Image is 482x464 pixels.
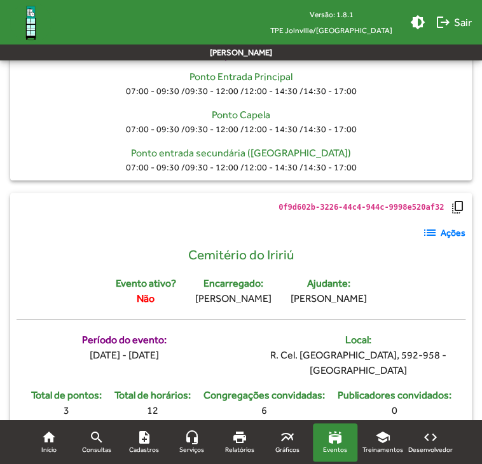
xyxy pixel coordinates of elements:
span: 07:00 - 09:30 / [126,161,185,174]
a: Gráficos [265,423,310,461]
span: Eventos [323,445,347,455]
a: Início [27,423,71,461]
div: 0 [338,403,451,418]
div: Encarregado: [195,276,272,291]
mat-icon: brightness_medium [410,15,425,30]
mat-icon: school [375,430,390,445]
div: [PERSON_NAME] [291,291,367,306]
mat-icon: note_add [137,430,152,445]
mat-icon: list [422,225,437,240]
mat-icon: multiline_chart [280,430,295,445]
a: Treinamentos [361,423,405,461]
a: Eventos [313,423,357,461]
span: 14:30 - 17:00 [303,123,357,136]
mat-icon: stadium [327,430,343,445]
div: 6 [203,403,325,418]
span: Cemitério do Iririú [188,245,294,266]
span: Gráficos [275,445,300,455]
div: Ponto Entrada Principal [126,69,357,85]
a: Serviços [170,423,214,461]
button: Sair [430,11,477,34]
a: Cadastros [122,423,167,461]
span: Sair [436,11,472,34]
div: Total de horários: [114,388,191,403]
a: Relatórios [217,423,262,461]
span: 09:30 - 12:00 / [185,161,244,174]
span: 09:30 - 12:00 / [185,123,244,136]
span: Relatórios [225,445,254,455]
div: Versão: 1.8.1 [260,6,403,22]
mat-icon: headset_mic [184,430,200,445]
mat-icon: home [41,430,57,445]
div: Ponto entrada secundária ([GEOGRAPHIC_DATA]) [126,146,357,161]
span: 14:30 - 17:00 [303,85,357,98]
span: Treinamentos [362,445,403,455]
span: 07:00 - 09:30 / [126,85,185,98]
div: [PERSON_NAME] [195,291,272,306]
span: 12:00 - 14:30 / [244,123,303,136]
span: Consultas [82,445,111,455]
div: Local: [345,332,371,348]
span: 12:00 - 14:30 / [244,161,303,174]
div: Congregações convidadas: [203,388,325,403]
strong: Ações [441,226,465,240]
span: Serviços [179,445,204,455]
div: 12 [114,403,191,418]
span: 09:30 - 12:00 / [185,85,244,98]
div: 3 [31,403,102,418]
span: Início [41,445,57,455]
div: [DATE] - [DATE] [90,348,159,363]
span: 14:30 - 17:00 [303,161,357,174]
div: Ajudante: [291,276,367,291]
code: 0f9d602b-3226-44c4-944c-9998e520af32 [279,201,444,213]
div: Período do evento: [82,332,167,348]
div: Publicadores convidados: [338,388,451,403]
span: Cadastros [129,445,159,455]
mat-icon: search [89,430,104,445]
a: Consultas [74,423,119,461]
span: 12:00 - 14:30 / [244,85,303,98]
div: Evento ativo? [116,276,176,291]
span: 07:00 - 09:30 / [126,123,185,136]
div: R. Cel. [GEOGRAPHIC_DATA], 592-958 - [GEOGRAPHIC_DATA] [251,348,465,378]
img: Logo [10,2,52,43]
mat-icon: code [423,430,438,445]
mat-icon: logout [436,15,451,30]
span: TPE Joinville/[GEOGRAPHIC_DATA] [260,22,403,38]
mat-icon: print [232,430,247,445]
div: Não [116,291,176,306]
a: Desenvolvedor [408,423,453,461]
div: Ponto Capela [126,107,357,123]
span: Desenvolvedor [408,445,453,455]
mat-icon: copy_all [450,200,465,215]
div: Total de pontos: [31,388,102,403]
